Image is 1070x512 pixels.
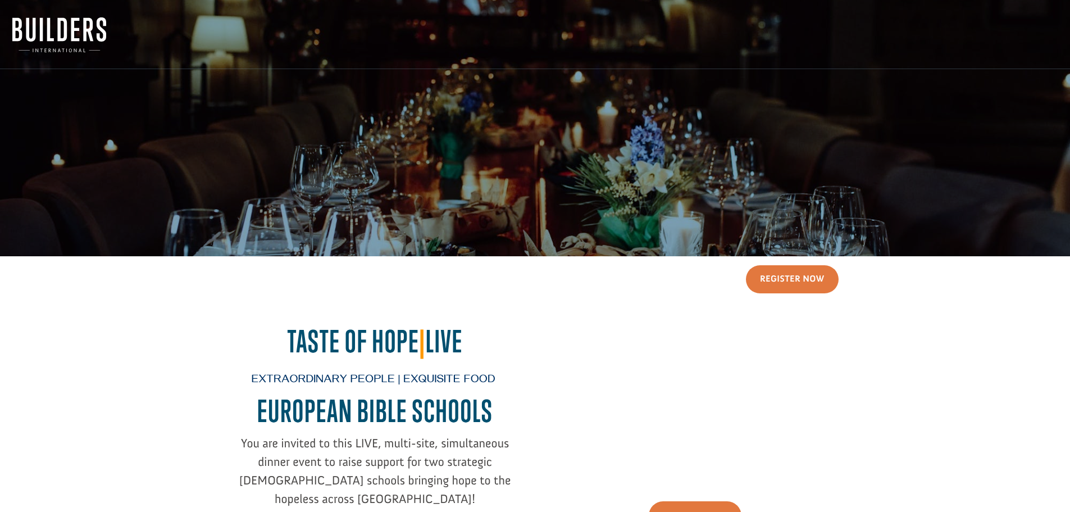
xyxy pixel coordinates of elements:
h2: EUROPEAN BIBLE SCHOOL [232,393,518,434]
span: You are invited to this LIVE, multi-site, simultaneous dinner event to raise support for two stra... [239,436,511,506]
span: Extraordinary People | Exquisite Food [252,374,495,388]
span: S [481,393,493,429]
img: Builders International [12,17,106,52]
h2: Taste of Hope Live [232,324,518,365]
a: Register Now [746,265,839,294]
iframe: Taste of Hope European Bible Schools - Sizzle Invite Video [552,323,838,484]
span: | [419,323,425,359]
